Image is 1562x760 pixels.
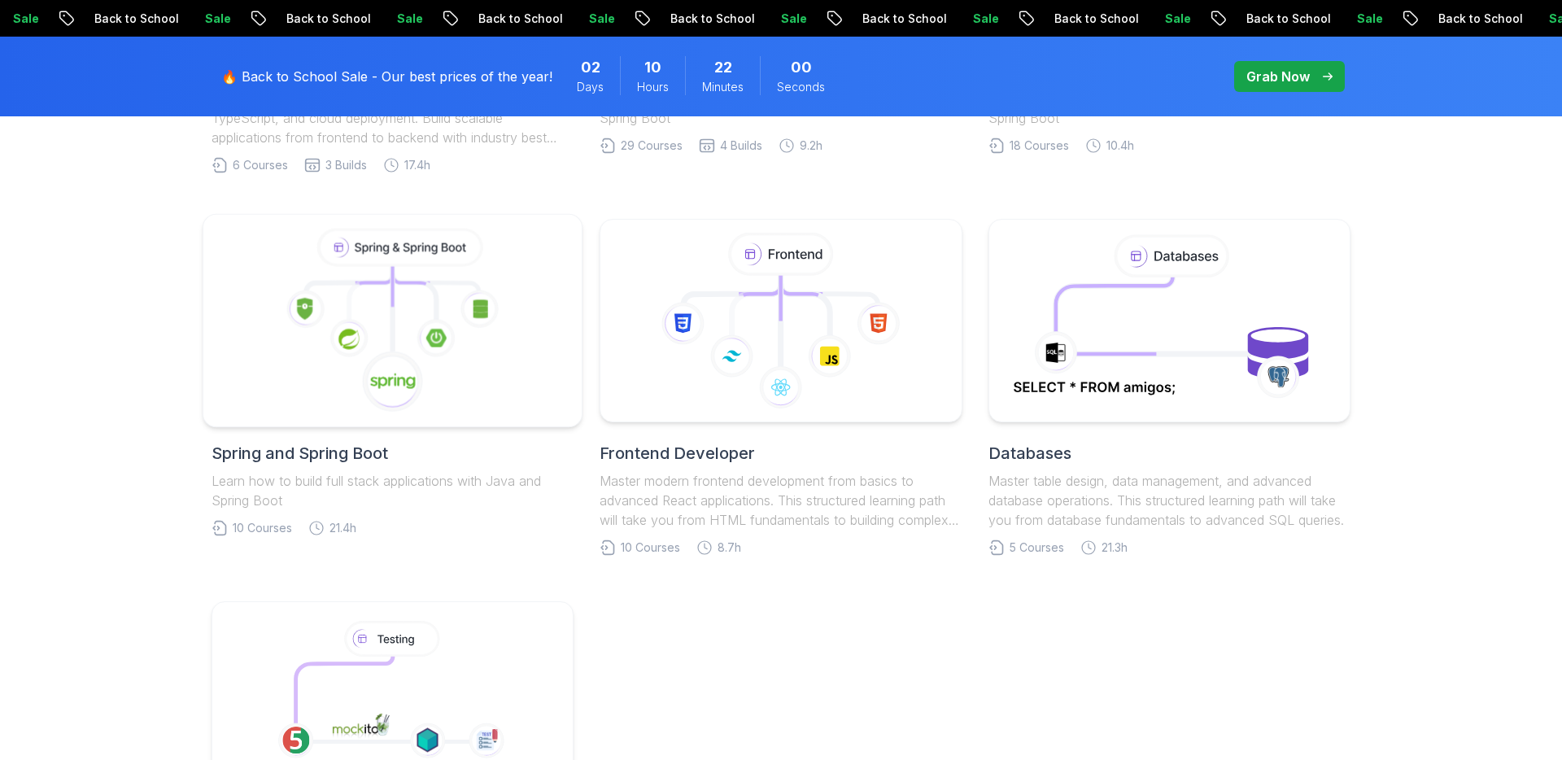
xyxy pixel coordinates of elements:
p: Back to School [464,11,574,27]
span: 3 Builds [325,157,367,173]
p: Master table design, data management, and advanced database operations. This structured learning ... [988,471,1350,530]
span: Seconds [777,79,825,95]
span: Days [577,79,604,95]
p: Back to School [1232,11,1342,27]
p: Sale [190,11,242,27]
span: Hours [637,79,669,95]
p: Back to School [272,11,382,27]
span: 21.3h [1102,539,1128,556]
span: 5 Courses [1010,539,1064,556]
span: 10 Courses [621,539,680,556]
a: Spring and Spring BootLearn how to build full stack applications with Java and Spring Boot10 Cour... [212,219,574,536]
span: 18 Courses [1010,138,1069,154]
span: 0 Seconds [791,56,812,79]
span: 6 Courses [233,157,288,173]
h2: Frontend Developer [600,442,962,465]
span: 4 Builds [720,138,762,154]
p: Sale [958,11,1010,27]
span: 2 Days [581,56,600,79]
h2: Spring and Spring Boot [212,442,574,465]
p: Sale [382,11,434,27]
p: Back to School [656,11,766,27]
p: Master modern frontend development from basics to advanced React applications. This structured le... [600,471,962,530]
span: 22 Minutes [714,56,732,79]
p: 🔥 Back to School Sale - Our best prices of the year! [221,67,552,86]
p: Sale [1342,11,1394,27]
p: Back to School [1040,11,1150,27]
p: Master modern full-stack development with React, Node.js, TypeScript, and cloud deployment. Build... [212,89,574,147]
span: 17.4h [404,157,430,173]
p: Sale [766,11,818,27]
span: Minutes [702,79,744,95]
span: 8.7h [718,539,741,556]
span: 21.4h [329,520,356,536]
span: 10.4h [1106,138,1134,154]
p: Back to School [80,11,190,27]
p: Sale [574,11,626,27]
p: Back to School [848,11,958,27]
p: Back to School [1424,11,1534,27]
span: 9.2h [800,138,822,154]
span: 10 Hours [644,56,661,79]
p: Grab Now [1246,67,1310,86]
p: Sale [1150,11,1202,27]
span: 10 Courses [233,520,292,536]
p: Learn how to build full stack applications with Java and Spring Boot [212,471,574,510]
span: 29 Courses [621,138,683,154]
a: Frontend DeveloperMaster modern frontend development from basics to advanced React applications. ... [600,219,962,556]
a: DatabasesMaster table design, data management, and advanced database operations. This structured ... [988,219,1350,556]
h2: Databases [988,442,1350,465]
